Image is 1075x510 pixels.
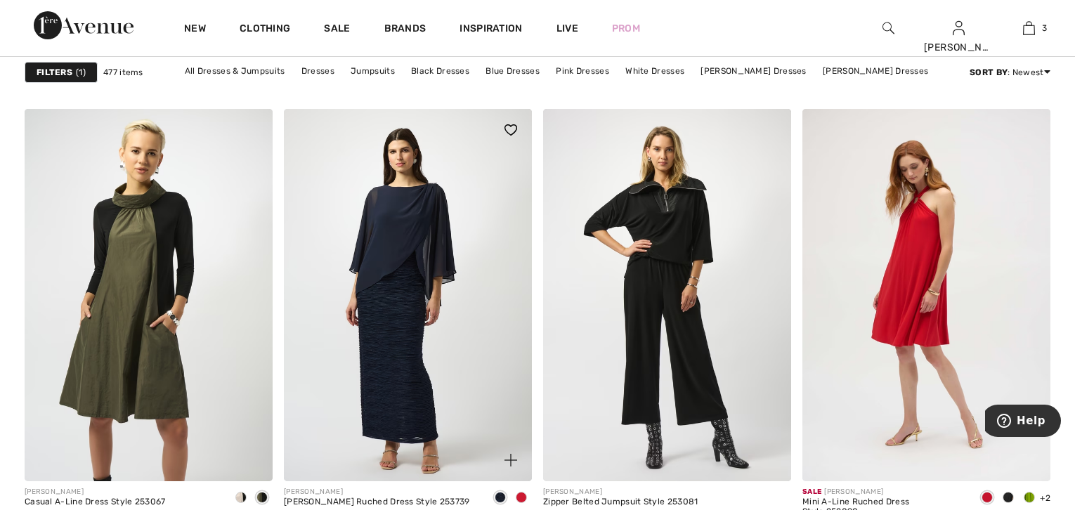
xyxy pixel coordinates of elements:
div: Midnight Blue [490,487,511,510]
div: Radiant red [977,487,998,510]
div: [PERSON_NAME] Ruched Dress Style 253739 [284,497,470,507]
a: White Dresses [618,62,691,80]
div: : Newest [970,66,1050,79]
a: Jumpsuits [344,62,402,80]
div: Black [998,487,1019,510]
a: Clothing [240,22,290,37]
div: Black/avocado [252,487,273,510]
a: [PERSON_NAME] Dresses [693,62,813,80]
a: Blue Dresses [478,62,547,80]
span: 477 items [103,66,143,79]
a: All Dresses & Jumpsuits [178,62,292,80]
img: Casual A-Line Dress Style 253067. Black/moonstone [25,109,273,481]
img: 1ère Avenue [34,11,133,39]
a: New [184,22,206,37]
img: Zipper Belted Jumpsuit Style 253081. Black [543,109,791,481]
div: Black/moonstone [230,487,252,510]
a: Sale [324,22,350,37]
iframe: Opens a widget where you can find more information [985,405,1061,440]
div: Casual A-Line Dress Style 253067 [25,497,166,507]
a: 3 [994,20,1063,37]
div: [PERSON_NAME] [25,487,166,497]
img: My Bag [1023,20,1035,37]
div: Zipper Belted Jumpsuit Style 253081 [543,497,698,507]
span: 3 [1042,22,1047,34]
a: Pink Dresses [549,62,616,80]
span: +2 [1040,493,1050,503]
a: Brands [384,22,426,37]
img: heart_black_full.svg [504,124,517,136]
img: Mini A-Line Ruched Dress Style 252090. Radiant red [802,109,1050,481]
div: Greenery [1019,487,1040,510]
span: Inspiration [460,22,522,37]
div: [PERSON_NAME] [802,487,965,497]
strong: Sort By [970,67,1008,77]
span: 1 [76,66,86,79]
div: [PERSON_NAME] [924,40,993,55]
a: [PERSON_NAME] Dresses [816,62,935,80]
div: [PERSON_NAME] [284,487,470,497]
a: Live [556,21,578,36]
a: Black Dresses [404,62,476,80]
a: Prom [612,21,640,36]
div: [PERSON_NAME] [543,487,698,497]
img: Maxi Sheath Ruched Dress Style 253739. Midnight Blue [284,109,532,481]
img: plus_v2.svg [504,454,517,466]
strong: Filters [37,66,72,79]
a: Dresses [294,62,341,80]
span: Sale [802,488,821,496]
a: Sign In [953,21,965,34]
img: search the website [882,20,894,37]
div: Merlot [511,487,532,510]
img: My Info [953,20,965,37]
